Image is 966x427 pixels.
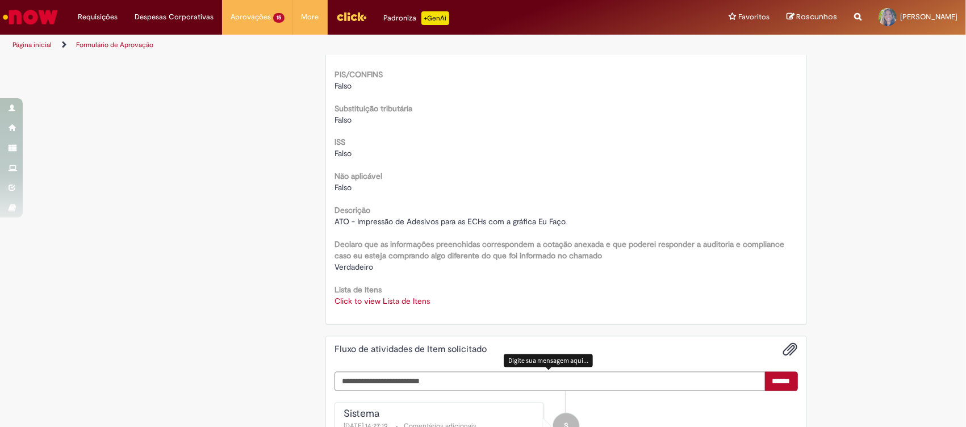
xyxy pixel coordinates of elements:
span: Favoritos [738,11,770,23]
span: Rascunhos [796,11,837,22]
span: Falso [334,149,352,159]
b: Lista de Itens [334,285,382,295]
span: Falso [334,183,352,193]
span: Despesas Corporativas [135,11,214,23]
a: Click to view Lista de Itens [334,296,430,307]
b: ISS [334,137,345,148]
span: Falso [334,115,352,125]
img: click_logo_yellow_360x200.png [336,8,367,25]
p: +GenAi [421,11,449,25]
b: PIS/CONFINS [334,69,383,79]
h2: Fluxo de atividades de Item solicitado Histórico de tíquete [334,345,487,355]
img: ServiceNow [1,6,60,28]
span: ATO - Impressão de Adesivos para as ECHs com a gráfica Eu Faço. [334,217,567,227]
ul: Trilhas de página [9,35,635,56]
b: Descrição [334,206,370,216]
a: Formulário de Aprovação [76,40,153,49]
div: Digite sua mensagem aqui... [504,354,593,367]
span: Requisições [78,11,118,23]
span: [PERSON_NAME] [900,12,957,22]
b: Não aplicável [334,171,382,182]
span: Aprovações [231,11,271,23]
div: Sistema [344,409,537,420]
textarea: Digite sua mensagem aqui... [334,372,766,391]
b: Declaro que as informações preenchidas correspondem a cotação anexada e que poderei responder a a... [334,240,784,261]
a: Rascunhos [787,12,837,23]
b: Substituição tributária [334,103,412,114]
span: More [302,11,319,23]
div: Padroniza [384,11,449,25]
span: Falso [334,81,352,91]
button: Adicionar anexos [783,342,798,357]
span: 15 [273,13,285,23]
a: Página inicial [12,40,52,49]
span: Verdadeiro [334,262,373,273]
